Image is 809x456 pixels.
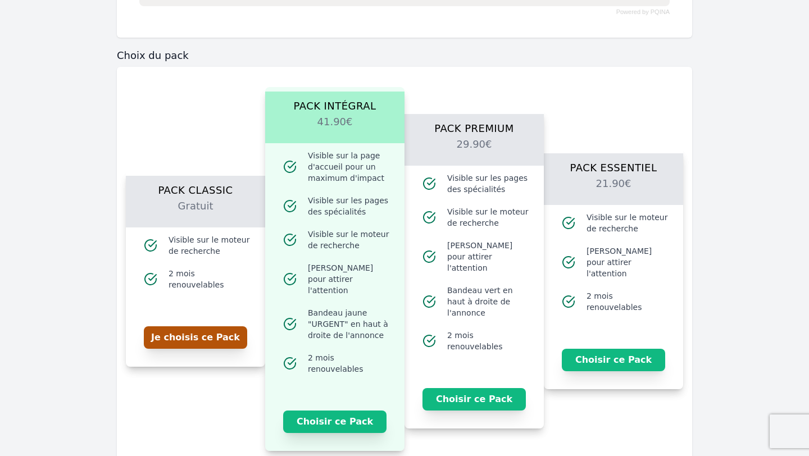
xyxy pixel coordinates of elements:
[308,229,391,251] span: Visible sur le moteur de recherche
[279,114,391,143] h2: 41.90€
[422,388,526,411] button: Choisir ce Pack
[283,411,387,433] button: Choisir ce Pack
[557,176,670,205] h2: 21.90€
[447,172,530,195] span: Visible sur les pages des spécialités
[418,114,530,136] h1: Pack Premium
[169,234,252,257] span: Visible sur le moteur de recherche
[279,92,391,114] h1: Pack Intégral
[308,195,391,217] span: Visible sur les pages des spécialités
[308,262,391,296] span: [PERSON_NAME] pour attirer l'attention
[447,330,530,352] span: 2 mois renouvelables
[447,240,530,273] span: [PERSON_NAME] pour attirer l'attention
[418,136,530,166] h2: 29.90€
[117,49,692,62] h3: Choix du pack
[308,352,391,375] span: 2 mois renouvelables
[139,176,252,198] h1: Pack Classic
[557,153,670,176] h1: Pack Essentiel
[144,326,247,349] button: Je choisis ce Pack
[308,150,391,184] span: Visible sur la page d'accueil pour un maximum d'impact
[562,349,665,371] button: Choisir ce Pack
[169,268,252,290] span: 2 mois renouvelables
[587,245,670,279] span: [PERSON_NAME] pour attirer l'attention
[616,10,670,15] a: Powered by PQINA
[587,212,670,234] span: Visible sur le moteur de recherche
[447,285,530,318] span: Bandeau vert en haut à droite de l'annonce
[587,290,670,313] span: 2 mois renouvelables
[308,307,391,341] span: Bandeau jaune "URGENT" en haut à droite de l'annonce
[447,206,530,229] span: Visible sur le moteur de recherche
[139,198,252,227] h2: Gratuit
